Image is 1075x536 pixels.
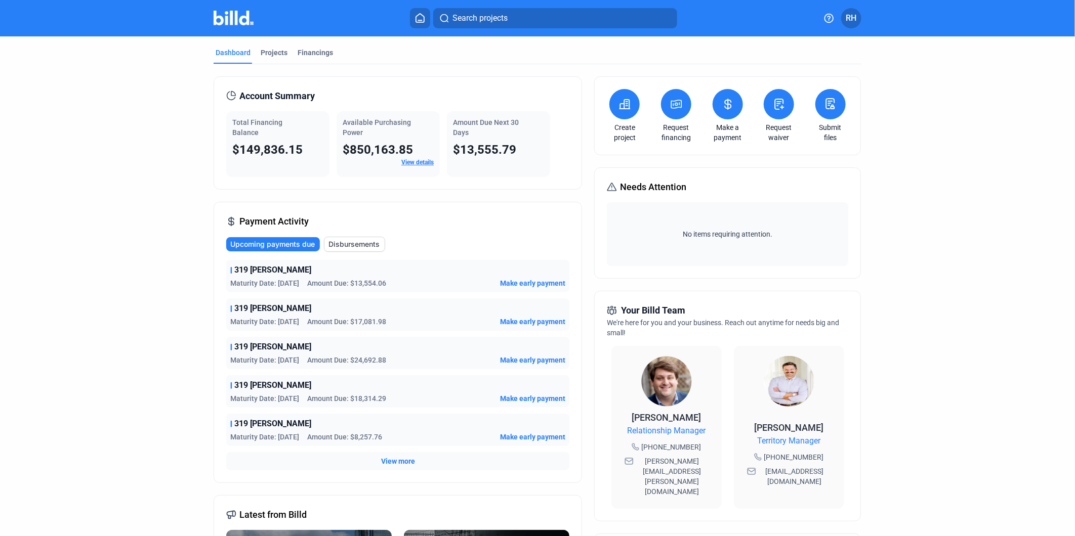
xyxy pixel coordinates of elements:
[328,239,380,249] span: Disbursements
[500,278,565,288] button: Make early payment
[813,122,848,143] a: Submit files
[343,118,411,137] span: Available Purchasing Power
[607,122,642,143] a: Create project
[611,229,844,239] span: No items requiring attention.
[232,143,303,157] span: $149,836.15
[764,356,814,407] img: Territory Manager
[230,355,299,365] span: Maturity Date: [DATE]
[500,317,565,327] button: Make early payment
[453,143,516,157] span: $13,555.79
[452,12,508,24] span: Search projects
[214,11,254,25] img: Billd Company Logo
[453,118,519,137] span: Amount Due Next 30 Days
[298,48,333,58] div: Financings
[239,508,307,522] span: Latest from Billd
[641,356,692,407] img: Relationship Manager
[846,12,857,24] span: RH
[230,317,299,327] span: Maturity Date: [DATE]
[307,278,386,288] span: Amount Due: $13,554.06
[632,412,701,423] span: [PERSON_NAME]
[433,8,677,28] button: Search projects
[764,452,823,462] span: [PHONE_NUMBER]
[230,432,299,442] span: Maturity Date: [DATE]
[658,122,694,143] a: Request financing
[230,278,299,288] span: Maturity Date: [DATE]
[841,8,861,28] button: RH
[307,317,386,327] span: Amount Due: $17,081.98
[607,319,839,337] span: We're here for you and your business. Reach out anytime for needs big and small!
[307,393,386,404] span: Amount Due: $18,314.29
[621,303,685,318] span: Your Billd Team
[230,393,299,404] span: Maturity Date: [DATE]
[234,341,311,353] span: 319 [PERSON_NAME]
[757,435,820,447] span: Territory Manager
[239,214,309,229] span: Payment Activity
[234,418,311,430] span: 319 [PERSON_NAME]
[627,425,706,437] span: Relationship Manager
[230,239,315,249] span: Upcoming payments due
[636,456,709,497] span: [PERSON_NAME][EMAIL_ADDRESS][PERSON_NAME][DOMAIN_NAME]
[307,432,382,442] span: Amount Due: $8,257.76
[710,122,746,143] a: Make a payment
[500,355,565,365] button: Make early payment
[500,432,565,442] button: Make early payment
[239,89,315,103] span: Account Summary
[620,180,686,194] span: Needs Attention
[234,302,311,315] span: 319 [PERSON_NAME]
[401,159,434,166] a: View details
[216,48,251,58] div: Dashboard
[261,48,287,58] div: Projects
[234,379,311,391] span: 319 [PERSON_NAME]
[343,143,413,157] span: $850,163.85
[761,122,797,143] a: Request waiver
[641,442,701,452] span: [PHONE_NUMBER]
[500,393,565,404] button: Make early payment
[232,118,282,137] span: Total Financing Balance
[307,355,386,365] span: Amount Due: $24,692.88
[754,422,823,433] span: [PERSON_NAME]
[234,264,311,276] span: 319 [PERSON_NAME]
[758,466,831,486] span: [EMAIL_ADDRESS][DOMAIN_NAME]
[324,237,385,252] button: Disbursements
[226,237,320,251] button: Upcoming payments due
[381,456,415,466] button: View more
